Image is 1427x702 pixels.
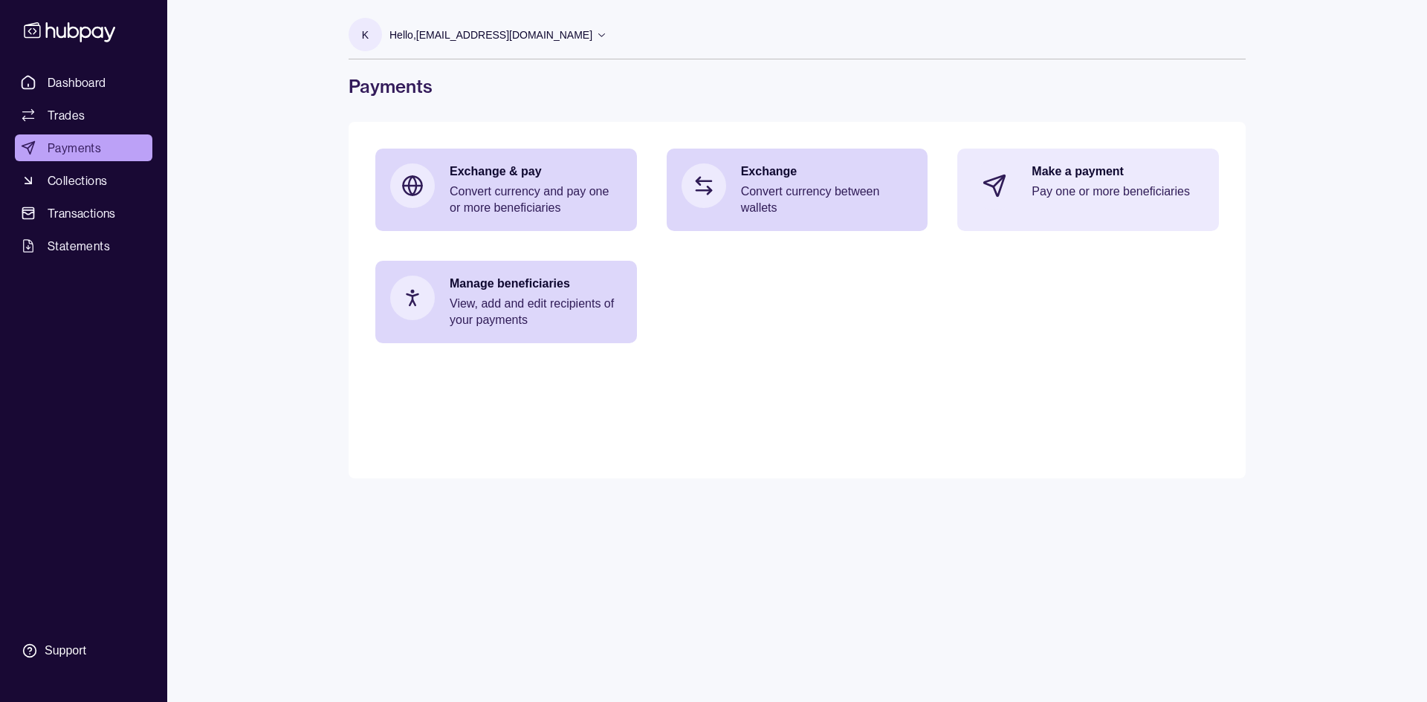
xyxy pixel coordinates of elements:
a: Statements [15,233,152,259]
a: Exchange & payConvert currency and pay one or more beneficiaries [375,149,637,231]
a: Payments [15,134,152,161]
a: Manage beneficiariesView, add and edit recipients of your payments [375,261,637,343]
p: Pay one or more beneficiaries [1032,183,1204,200]
p: Convert currency between wallets [741,183,913,216]
span: Trades [48,106,85,124]
span: Collections [48,172,107,189]
p: k [362,27,369,43]
p: Hello, [EMAIL_ADDRESS][DOMAIN_NAME] [389,27,592,43]
a: ExchangeConvert currency between wallets [667,149,928,231]
p: Make a payment [1032,163,1204,180]
span: Statements [48,237,110,255]
span: Dashboard [48,74,106,91]
a: Dashboard [15,69,152,96]
a: Transactions [15,200,152,227]
span: Transactions [48,204,116,222]
a: Collections [15,167,152,194]
p: Convert currency and pay one or more beneficiaries [450,183,622,216]
div: Support [45,643,86,659]
p: Exchange [741,163,913,180]
p: View, add and edit recipients of your payments [450,296,622,328]
p: Exchange & pay [450,163,622,180]
span: Payments [48,139,101,157]
a: Make a paymentPay one or more beneficiaries [957,149,1219,223]
p: Manage beneficiaries [450,276,622,292]
a: Trades [15,102,152,129]
h1: Payments [349,74,1246,98]
a: Support [15,635,152,666]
